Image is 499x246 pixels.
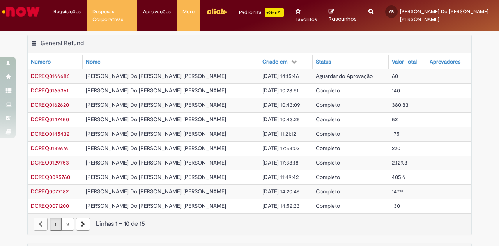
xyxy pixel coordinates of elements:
[86,87,226,94] span: [PERSON_NAME] Do [PERSON_NAME] [PERSON_NAME]
[86,58,101,66] div: Nome
[239,8,284,17] div: Padroniza
[31,87,69,94] span: DCREQ0165361
[262,101,300,108] span: [DATE] 10:43:09
[31,87,69,94] a: Abrir Registro: DCREQ0165361
[28,213,471,235] nav: paginação
[392,130,400,137] span: 175
[316,116,340,123] span: Completo
[143,8,171,16] span: Aprovações
[392,116,398,123] span: 52
[31,159,69,166] a: Abrir Registro: DCREQ0129753
[392,73,398,80] span: 60
[392,58,417,66] div: Valor Total
[86,159,226,166] span: [PERSON_NAME] Do [PERSON_NAME] [PERSON_NAME]
[262,58,288,66] div: Criado em
[296,16,317,23] span: Favoritos
[262,173,299,181] span: [DATE] 11:49:42
[31,58,51,66] div: Número
[31,159,69,166] span: DCREQ0129753
[265,8,284,17] p: +GenAi
[31,116,69,123] span: DCREQ0147450
[31,202,69,209] span: DCREQ0071200
[86,130,226,137] span: [PERSON_NAME] Do [PERSON_NAME] [PERSON_NAME]
[61,218,74,231] a: Página 2
[76,218,90,231] a: Próxima página
[329,8,357,23] a: Rascunhos
[329,15,357,23] span: Rascunhos
[31,73,70,80] span: DCREQ0166686
[262,159,299,166] span: [DATE] 17:38:18
[86,73,226,80] span: [PERSON_NAME] Do [PERSON_NAME] [PERSON_NAME]
[31,202,69,209] a: Abrir Registro: DCREQ0071200
[392,188,403,195] span: 147,9
[316,145,340,152] span: Completo
[31,173,70,181] a: Abrir Registro: DCREQ0095760
[182,8,195,16] span: More
[316,159,340,166] span: Completo
[86,116,226,123] span: [PERSON_NAME] Do [PERSON_NAME] [PERSON_NAME]
[86,202,226,209] span: [PERSON_NAME] Do [PERSON_NAME] [PERSON_NAME]
[34,219,465,228] div: Linhas 1 − 10 de 15
[31,101,69,108] span: DCREQ0162620
[262,116,300,123] span: [DATE] 10:43:25
[316,202,340,209] span: Completo
[316,87,340,94] span: Completo
[316,58,331,66] div: Status
[53,8,81,16] span: Requisições
[31,73,70,80] a: Abrir Registro: DCREQ0166686
[316,101,340,108] span: Completo
[316,130,340,137] span: Completo
[262,188,300,195] span: [DATE] 14:20:46
[31,116,69,123] a: Abrir Registro: DCREQ0147450
[92,8,131,23] span: Despesas Corporativas
[430,58,460,66] div: Aprovadores
[31,39,37,50] button: General Refund Menu de contexto
[31,130,69,137] a: Abrir Registro: DCREQ0145432
[1,4,41,19] img: ServiceNow
[262,87,299,94] span: [DATE] 10:28:51
[262,130,296,137] span: [DATE] 11:21:12
[86,188,226,195] span: [PERSON_NAME] Do [PERSON_NAME] [PERSON_NAME]
[392,145,400,152] span: 220
[31,101,69,108] a: Abrir Registro: DCREQ0162620
[31,188,69,195] span: DCREQ0077182
[86,145,226,152] span: [PERSON_NAME] Do [PERSON_NAME] [PERSON_NAME]
[316,188,340,195] span: Completo
[392,87,400,94] span: 140
[392,159,407,166] span: 2.129,3
[86,101,226,108] span: [PERSON_NAME] Do [PERSON_NAME] [PERSON_NAME]
[392,173,405,181] span: 405,6
[392,101,409,108] span: 380,83
[400,8,488,23] span: [PERSON_NAME] Do [PERSON_NAME] [PERSON_NAME]
[262,73,299,80] span: [DATE] 14:15:46
[262,202,300,209] span: [DATE] 14:52:33
[31,130,69,137] span: DCREQ0145432
[316,173,340,181] span: Completo
[262,145,300,152] span: [DATE] 17:53:03
[86,173,226,181] span: [PERSON_NAME] Do [PERSON_NAME] [PERSON_NAME]
[316,73,373,80] span: Aguardando Aprovação
[31,188,69,195] a: Abrir Registro: DCREQ0077182
[50,218,62,231] a: Página 1
[392,202,400,209] span: 130
[41,39,84,47] h2: General Refund
[31,173,70,181] span: DCREQ0095760
[206,5,227,17] img: click_logo_yellow_360x200.png
[31,145,68,152] a: Abrir Registro: DCREQ0132676
[31,145,68,152] span: DCREQ0132676
[389,9,394,14] span: AR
